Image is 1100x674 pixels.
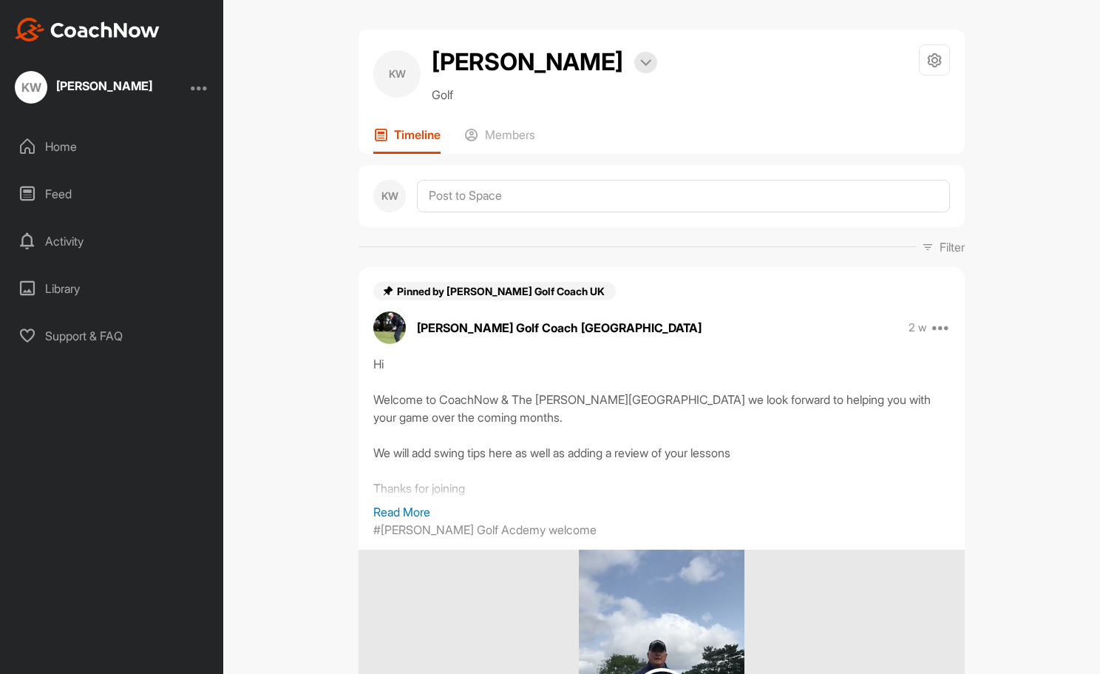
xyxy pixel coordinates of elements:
[8,128,217,165] div: Home
[15,18,160,41] img: CoachNow
[56,80,152,92] div: [PERSON_NAME]
[397,285,607,297] span: Pinned by [PERSON_NAME] Golf Coach UK
[909,320,927,335] p: 2 w
[8,175,217,212] div: Feed
[373,503,950,521] p: Read More
[8,270,217,307] div: Library
[432,86,657,104] p: Golf
[417,319,702,337] p: [PERSON_NAME] Golf Coach [GEOGRAPHIC_DATA]
[373,311,406,344] img: avatar
[432,44,623,80] h2: [PERSON_NAME]
[382,285,394,297] img: pin
[373,50,421,98] div: KW
[373,521,597,539] p: #[PERSON_NAME] Golf Acdemy welcome
[15,71,47,104] div: KW
[940,238,965,256] p: Filter
[373,355,950,503] div: Hi Welcome to CoachNow & The [PERSON_NAME][GEOGRAPHIC_DATA] we look forward to helping you with y...
[373,180,406,212] div: KW
[8,223,217,260] div: Activity
[485,127,535,142] p: Members
[394,127,441,142] p: Timeline
[8,317,217,354] div: Support & FAQ
[640,59,651,67] img: arrow-down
